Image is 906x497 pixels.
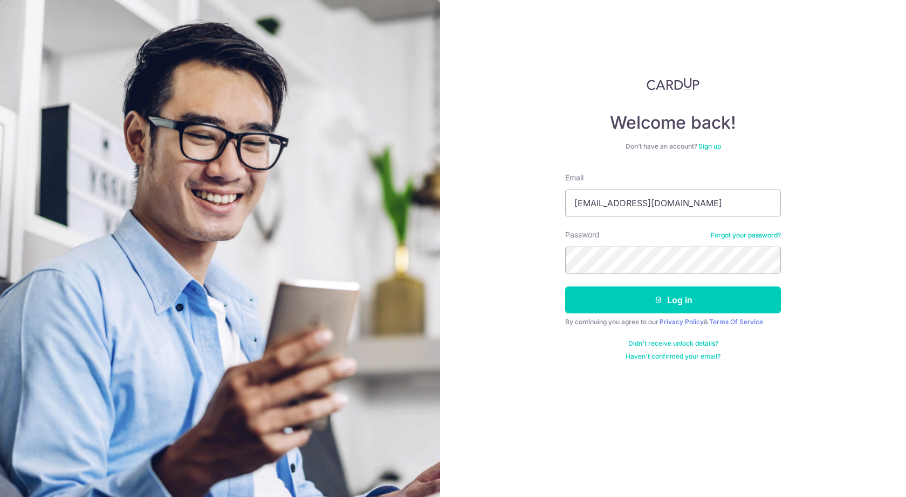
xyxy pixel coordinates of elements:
[647,78,699,90] img: CardUp Logo
[565,229,600,240] label: Password
[628,339,718,348] a: Didn't receive unlock details?
[565,172,584,183] label: Email
[565,190,781,216] input: Enter your Email
[711,231,781,240] a: Forgot your password?
[565,286,781,313] button: Log in
[709,318,763,326] a: Terms Of Service
[565,142,781,151] div: Don’t have an account?
[565,112,781,134] h4: Welcome back!
[698,142,721,150] a: Sign up
[660,318,704,326] a: Privacy Policy
[565,318,781,326] div: By continuing you agree to our &
[626,352,720,361] a: Haven't confirmed your email?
